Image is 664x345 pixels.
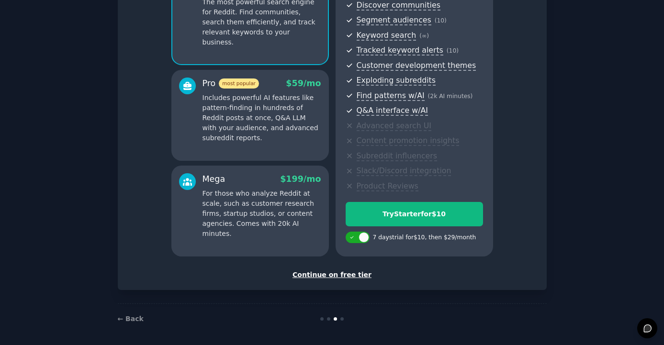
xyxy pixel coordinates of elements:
[203,189,321,239] p: For those who analyze Reddit at scale, such as customer research firms, startup studios, or conte...
[419,33,429,39] span: ( ∞ )
[357,15,431,25] span: Segment audiences
[357,181,418,191] span: Product Reviews
[357,91,425,101] span: Find patterns w/AI
[357,136,460,146] span: Content promotion insights
[280,174,321,184] span: $ 199 /mo
[357,0,440,11] span: Discover communities
[203,93,321,143] p: Includes powerful AI features like pattern-finding in hundreds of Reddit posts at once, Q&A LLM w...
[357,151,437,161] span: Subreddit influencers
[346,202,483,226] button: TryStarterfor$10
[373,234,476,242] div: 7 days trial for $10 , then $ 29 /month
[435,17,447,24] span: ( 10 )
[357,106,428,116] span: Q&A interface w/AI
[128,270,537,280] div: Continue on free tier
[203,78,259,89] div: Pro
[286,78,321,88] span: $ 59 /mo
[203,173,225,185] div: Mega
[346,209,483,219] div: Try Starter for $10
[357,166,451,176] span: Slack/Discord integration
[219,78,259,89] span: most popular
[118,315,144,323] a: ← Back
[357,76,436,86] span: Exploding subreddits
[357,45,443,56] span: Tracked keyword alerts
[428,93,473,100] span: ( 2k AI minutes )
[357,121,431,131] span: Advanced search UI
[447,47,459,54] span: ( 10 )
[357,31,416,41] span: Keyword search
[357,61,476,71] span: Customer development themes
